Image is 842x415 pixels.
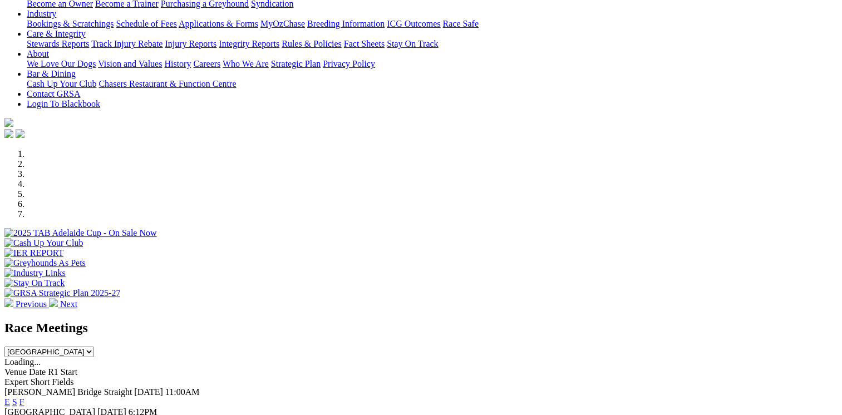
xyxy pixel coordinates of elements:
[27,29,86,38] a: Care & Integrity
[271,59,321,68] a: Strategic Plan
[387,39,438,48] a: Stay On Track
[4,228,157,238] img: 2025 TAB Adelaide Cup - On Sale Now
[27,9,56,18] a: Industry
[387,19,440,28] a: ICG Outcomes
[19,397,24,407] a: F
[91,39,163,48] a: Track Injury Rebate
[31,377,50,387] span: Short
[260,19,305,28] a: MyOzChase
[27,69,76,78] a: Bar & Dining
[4,367,27,377] span: Venue
[27,59,838,69] div: About
[4,129,13,138] img: facebook.svg
[219,39,279,48] a: Integrity Reports
[4,387,132,397] span: [PERSON_NAME] Bridge Straight
[27,39,838,49] div: Care & Integrity
[99,79,236,88] a: Chasers Restaurant & Function Centre
[323,59,375,68] a: Privacy Policy
[344,39,385,48] a: Fact Sheets
[49,299,77,309] a: Next
[27,59,96,68] a: We Love Our Dogs
[29,367,46,377] span: Date
[4,248,63,258] img: IER REPORT
[164,59,191,68] a: History
[4,258,86,268] img: Greyhounds As Pets
[27,89,80,98] a: Contact GRSA
[442,19,478,28] a: Race Safe
[193,59,220,68] a: Careers
[27,49,49,58] a: About
[134,387,163,397] span: [DATE]
[4,397,10,407] a: E
[98,59,162,68] a: Vision and Values
[165,39,216,48] a: Injury Reports
[116,19,176,28] a: Schedule of Fees
[223,59,269,68] a: Who We Are
[4,320,838,335] h2: Race Meetings
[27,99,100,108] a: Login To Blackbook
[16,129,24,138] img: twitter.svg
[12,397,17,407] a: S
[27,79,96,88] a: Cash Up Your Club
[307,19,385,28] a: Breeding Information
[4,288,120,298] img: GRSA Strategic Plan 2025-27
[27,39,89,48] a: Stewards Reports
[4,377,28,387] span: Expert
[4,118,13,127] img: logo-grsa-white.png
[16,299,47,309] span: Previous
[179,19,258,28] a: Applications & Forms
[60,299,77,309] span: Next
[27,19,114,28] a: Bookings & Scratchings
[52,377,73,387] span: Fields
[27,19,838,29] div: Industry
[4,268,66,278] img: Industry Links
[49,298,58,307] img: chevron-right-pager-white.svg
[4,357,41,367] span: Loading...
[4,299,49,309] a: Previous
[282,39,342,48] a: Rules & Policies
[4,278,65,288] img: Stay On Track
[48,367,77,377] span: R1 Start
[27,79,838,89] div: Bar & Dining
[165,387,200,397] span: 11:00AM
[4,298,13,307] img: chevron-left-pager-white.svg
[4,238,83,248] img: Cash Up Your Club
